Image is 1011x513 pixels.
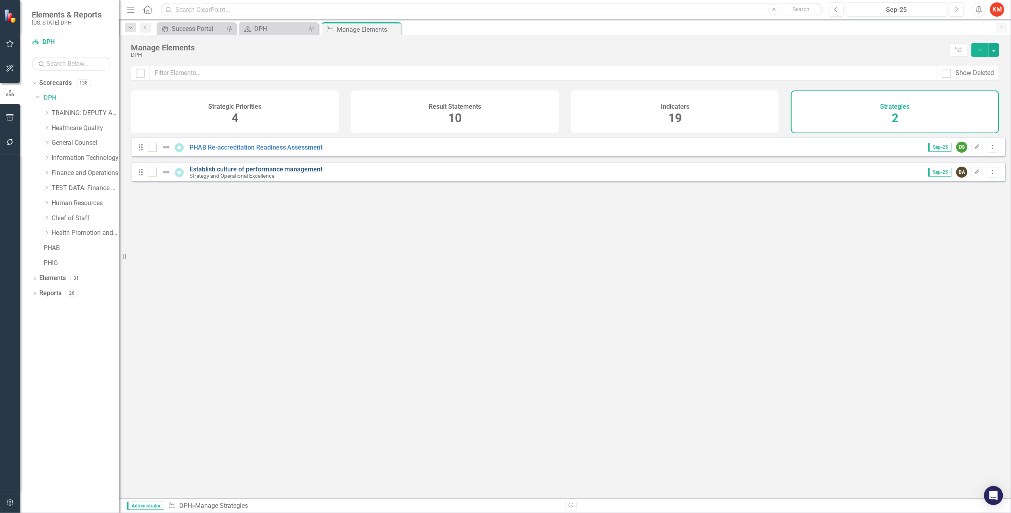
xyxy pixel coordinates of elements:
div: BA [956,167,967,178]
input: Search ClearPoint... [161,3,823,17]
span: Search [793,6,810,12]
button: KM [990,2,1004,17]
a: PHAB [44,244,119,253]
small: Strategy and Operational Excellence [190,173,274,179]
div: Manage Elements [131,43,946,52]
div: 138 [76,80,91,86]
a: Reports [39,289,61,298]
img: Not Defined [161,167,171,177]
a: General Counsel [52,138,119,148]
a: DPH [32,38,111,47]
a: Information Technology [52,154,119,163]
span: 2 [892,111,898,125]
span: Sep-25 [928,168,952,177]
span: Elements & Reports [32,10,102,19]
span: Sep-25 [928,143,952,152]
a: PHAB Re-accreditation Readiness Assessment [190,144,323,151]
a: TRAINING: DEPUTY AREA [52,109,119,118]
a: Success Portal [159,24,224,34]
a: DPH [241,24,307,34]
a: Healthcare Quality [52,124,119,133]
h4: Strategies [881,103,910,110]
h4: Strategic Priorities [208,103,261,110]
span: 19 [668,111,682,125]
a: Human Resources [52,199,119,208]
span: 4 [232,111,238,125]
a: DPH [179,502,192,509]
a: DPH [44,94,119,103]
div: DPH [254,24,307,34]
div: Show Deleted [955,69,994,78]
div: Sep-25 [849,5,944,15]
span: 10 [448,111,462,125]
a: Establish culture of performance management [190,165,323,173]
div: 31 [70,275,82,282]
a: TEST DATA: Finance and Operations (Copy) [52,184,119,193]
div: Manage Elements [337,25,399,35]
div: Open Intercom Messenger [984,486,1003,505]
img: ClearPoint Strategy [3,8,18,23]
a: Chief of Staff [52,214,119,223]
div: Success Portal [172,24,224,34]
div: DPH [131,52,946,58]
input: Filter Elements... [150,66,937,81]
a: Scorecards [39,79,72,88]
a: Health Promotion and Services [52,229,119,238]
a: PHIG [44,259,119,268]
button: Search [781,4,821,15]
div: 26 [65,290,78,297]
h4: Indicators [661,103,689,110]
small: [US_STATE] DPH [32,19,102,26]
button: Sep-25 [846,2,947,17]
span: Administrator [127,502,164,510]
div: » Manage Strategies [168,501,559,511]
input: Search Below... [32,57,111,71]
div: DS [956,142,967,153]
img: Not Defined [161,142,171,152]
a: Finance and Operations [52,169,119,178]
h4: Result Statements [429,103,481,110]
a: Elements [39,274,66,283]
